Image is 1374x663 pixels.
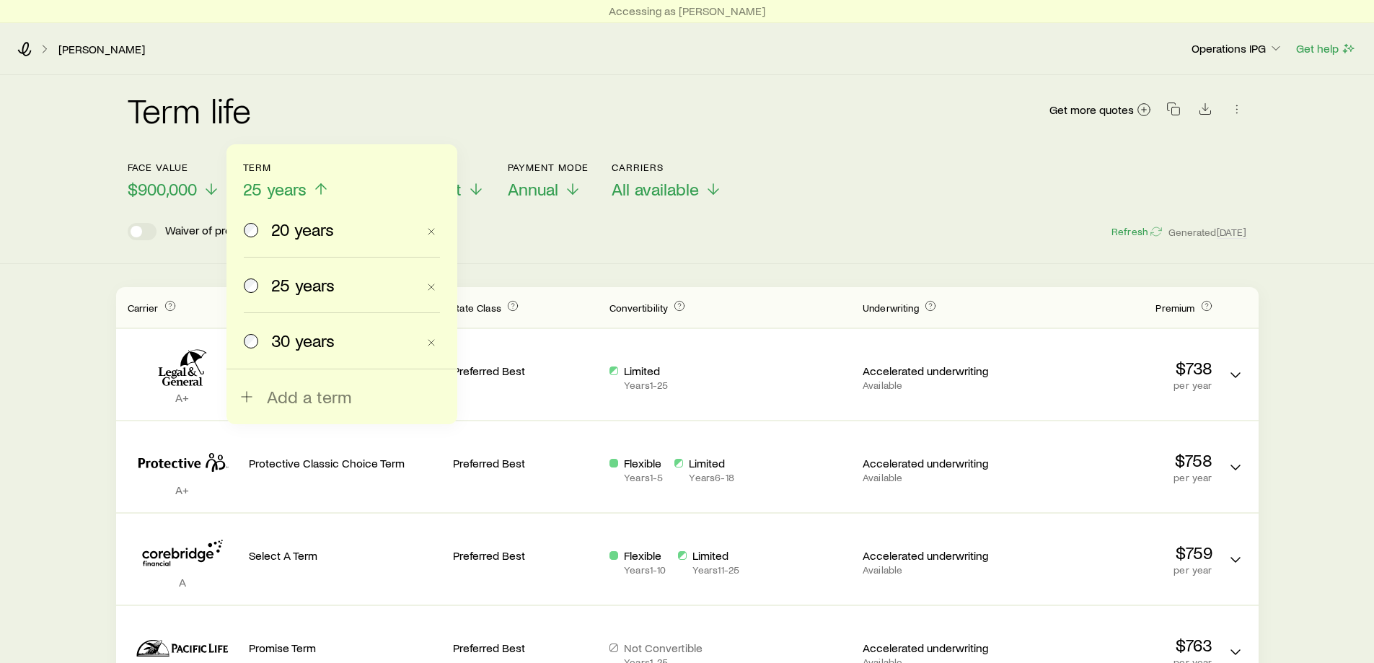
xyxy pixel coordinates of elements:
[128,302,159,314] span: Carrier
[1019,543,1212,563] p: $759
[863,641,1008,655] p: Accelerated underwriting
[453,548,598,563] p: Preferred Best
[128,162,220,173] p: Face value
[609,4,765,18] p: Accessing as [PERSON_NAME]
[863,472,1008,483] p: Available
[58,43,146,56] a: [PERSON_NAME]
[624,548,666,563] p: Flexible
[249,641,442,655] p: Promise Term
[243,162,330,200] button: Term25 years
[128,179,197,199] span: $900,000
[1111,225,1163,239] button: Refresh
[692,564,740,576] p: Years 11 - 25
[863,364,1008,378] p: Accelerated underwriting
[689,472,734,483] p: Years 6 - 18
[624,641,703,655] p: Not Convertible
[1168,226,1246,239] span: Generated
[249,456,442,470] p: Protective Classic Choice Term
[1191,40,1284,58] button: Operations IPG
[1019,472,1212,483] p: per year
[863,302,919,314] span: Underwriting
[508,162,589,173] p: Payment Mode
[128,483,237,497] p: A+
[863,379,1008,391] p: Available
[128,390,237,405] p: A+
[1019,379,1212,391] p: per year
[612,162,722,200] button: CarriersAll available
[128,575,237,589] p: A
[1019,635,1212,655] p: $763
[689,456,734,470] p: Limited
[624,379,668,391] p: Years 1 - 25
[1049,104,1134,115] span: Get more quotes
[453,456,598,470] p: Preferred Best
[1019,450,1212,470] p: $758
[1049,102,1152,118] a: Get more quotes
[863,456,1008,470] p: Accelerated underwriting
[624,456,663,470] p: Flexible
[243,179,307,199] span: 25 years
[692,548,740,563] p: Limited
[1019,564,1212,576] p: per year
[612,162,722,173] p: Carriers
[243,162,330,173] p: Term
[1195,105,1215,118] a: Download CSV
[624,564,666,576] p: Years 1 - 10
[1019,358,1212,378] p: $738
[609,302,668,314] span: Convertibility
[508,179,558,199] span: Annual
[863,548,1008,563] p: Accelerated underwriting
[508,162,589,200] button: Payment ModeAnnual
[128,92,252,127] h2: Term life
[128,162,220,200] button: Face value$900,000
[249,548,442,563] p: Select A Term
[453,302,501,314] span: Rate Class
[453,364,598,378] p: Preferred Best
[624,364,668,378] p: Limited
[624,472,663,483] p: Years 1 - 5
[165,223,283,240] p: Waiver of premium rider
[612,179,699,199] span: All available
[863,564,1008,576] p: Available
[1217,226,1247,239] span: [DATE]
[453,641,598,655] p: Preferred Best
[1295,40,1357,57] button: Get help
[1192,41,1283,56] p: Operations IPG
[1155,302,1194,314] span: Premium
